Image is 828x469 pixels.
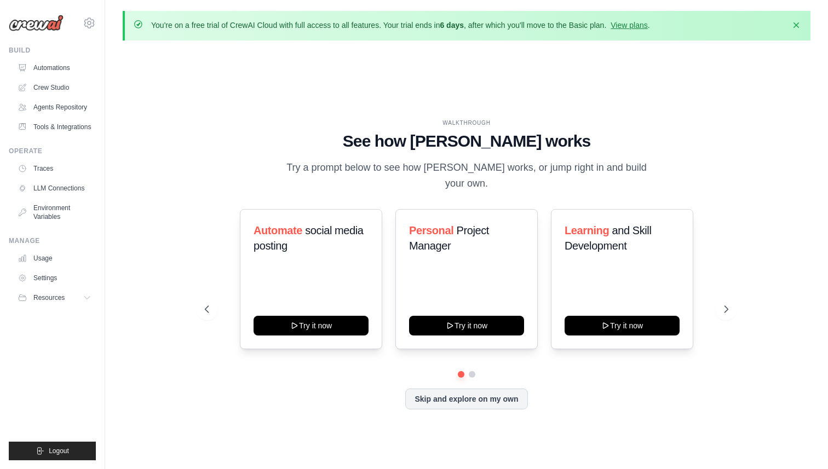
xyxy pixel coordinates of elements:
[440,21,464,30] strong: 6 days
[205,131,729,151] h1: See how [PERSON_NAME] works
[13,269,96,287] a: Settings
[9,15,64,31] img: Logo
[13,289,96,306] button: Resources
[9,147,96,155] div: Operate
[13,59,96,77] a: Automations
[254,224,364,252] span: social media posting
[409,316,524,335] button: Try it now
[409,224,489,252] span: Project Manager
[49,447,69,455] span: Logout
[9,236,96,245] div: Manage
[13,199,96,225] a: Environment Variables
[13,118,96,136] a: Tools & Integrations
[565,316,680,335] button: Try it now
[151,20,650,31] p: You're on a free trial of CrewAI Cloud with full access to all features. Your trial ends in , aft...
[33,293,65,302] span: Resources
[9,442,96,460] button: Logout
[13,79,96,96] a: Crew Studio
[405,389,527,409] button: Skip and explore on my own
[283,160,651,192] p: Try a prompt below to see how [PERSON_NAME] works, or jump right in and build your own.
[13,250,96,267] a: Usage
[254,316,369,335] button: Try it now
[565,224,609,236] span: Learning
[409,224,453,236] span: Personal
[13,160,96,177] a: Traces
[9,46,96,55] div: Build
[205,119,729,127] div: WALKTHROUGH
[611,21,647,30] a: View plans
[13,99,96,116] a: Agents Repository
[254,224,302,236] span: Automate
[13,180,96,197] a: LLM Connections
